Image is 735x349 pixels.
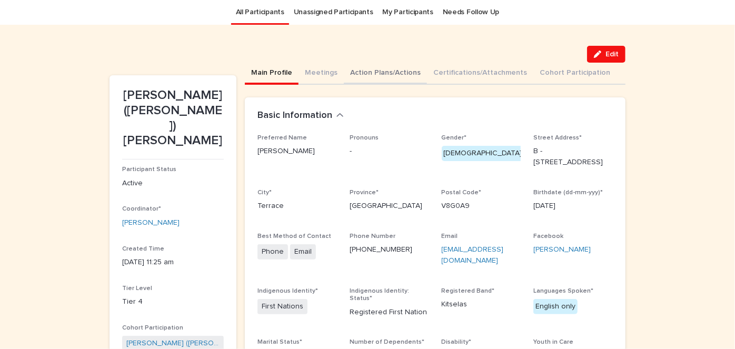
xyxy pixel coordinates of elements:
[442,190,482,196] span: Postal Code*
[533,339,573,345] span: Youth in Care
[442,339,472,345] span: Disability*
[442,246,504,264] a: [EMAIL_ADDRESS][DOMAIN_NAME]
[533,201,613,212] p: [DATE]
[257,146,337,157] p: [PERSON_NAME]
[257,339,302,345] span: Marital Status*
[350,146,429,157] p: -
[257,110,344,122] button: Basic Information
[122,325,183,331] span: Cohort Participation
[122,88,224,148] p: [PERSON_NAME] ([PERSON_NAME]) [PERSON_NAME]
[442,135,467,141] span: Gender*
[533,135,582,141] span: Street Address*
[257,244,288,260] span: Phone
[350,233,395,240] span: Phone Number
[257,288,318,294] span: Indigenous Identity*
[257,135,307,141] span: Preferred Name
[427,63,533,85] button: Certifications/Attachments
[350,246,412,253] a: [PHONE_NUMBER]
[350,307,429,318] p: Registered First Nation
[122,178,224,189] p: Active
[257,110,332,122] h2: Basic Information
[442,146,524,161] div: [DEMOGRAPHIC_DATA]
[442,201,521,212] p: V8G0A9
[122,166,176,173] span: Participant Status
[350,339,424,345] span: Number of Dependents*
[442,288,495,294] span: Registered Band*
[122,296,224,307] p: Tier 4
[350,201,429,212] p: [GEOGRAPHIC_DATA]
[257,201,337,212] p: Terrace
[126,338,220,349] a: [PERSON_NAME] ([PERSON_NAME]) [PERSON_NAME] - SPP- [DATE]
[122,217,180,228] a: [PERSON_NAME]
[122,246,164,252] span: Created Time
[442,233,458,240] span: Email
[257,233,331,240] span: Best Method of Contact
[587,46,625,63] button: Edit
[533,63,617,85] button: Cohort Participation
[350,288,409,302] span: Indigenous Identity: Status*
[533,190,603,196] span: Birthdate (dd-mm-yyy)*
[122,285,152,292] span: Tier Level
[350,190,379,196] span: Province*
[442,299,521,310] p: Kitselas
[533,246,591,253] a: [PERSON_NAME]
[533,233,563,240] span: Facebook
[350,135,379,141] span: Pronouns
[122,257,224,268] p: [DATE] 11:25 am
[290,244,316,260] span: Email
[299,63,344,85] button: Meetings
[533,146,613,168] p: B - [STREET_ADDRESS]
[344,63,427,85] button: Action Plans/Actions
[605,51,619,58] span: Edit
[122,206,161,212] span: Coordinator*
[245,63,299,85] button: Main Profile
[533,299,578,314] div: English only
[257,299,307,314] span: First Nations
[533,288,593,294] span: Languages Spoken*
[257,190,272,196] span: City*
